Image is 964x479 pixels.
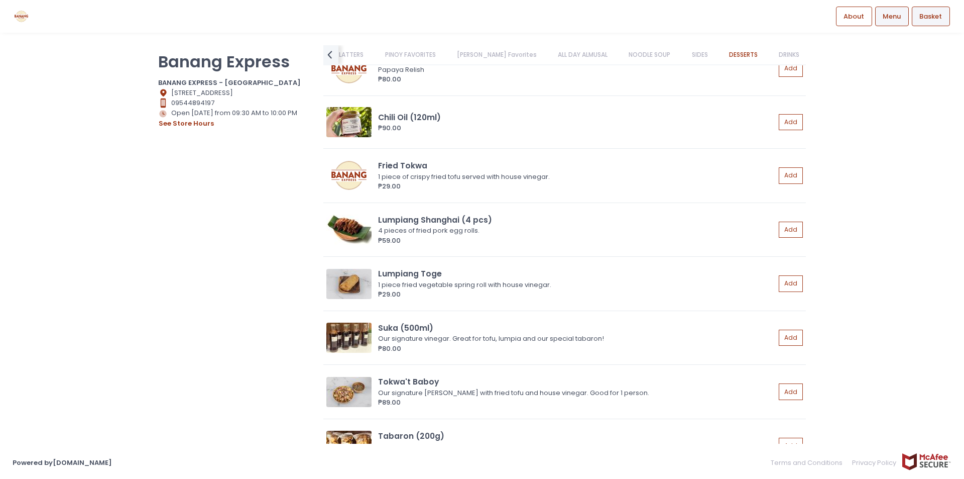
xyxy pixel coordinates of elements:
div: Tokwa't Baboy [378,376,775,388]
div: 1 piece of crispy fried tofu served with house vinegar. [378,172,772,182]
a: NOODLE SOUP [619,45,680,64]
button: Add [779,384,803,400]
img: Lumpiang Shanghai (4 pcs) [326,215,372,245]
img: Fried Tokwa [326,160,372,190]
div: ₱90.00 [378,123,775,133]
div: ₱80.00 [378,344,775,354]
b: BANANG EXPRESS - [GEOGRAPHIC_DATA] [158,78,301,87]
a: Terms and Conditions [771,453,848,472]
div: ₱29.00 [378,290,775,300]
div: 09544894197 [158,98,311,108]
a: Powered by[DOMAIN_NAME] [13,458,112,467]
button: Add [779,438,803,454]
div: Suka (500ml) [378,322,775,334]
p: Banang Express [158,52,311,71]
a: Menu [875,7,909,26]
img: Atsara (120g) [326,54,372,84]
div: [STREET_ADDRESS] [158,88,311,98]
div: Lumpiang Toge [378,268,775,279]
div: ₱80.00 [378,74,775,84]
div: ₱29.00 [378,181,775,191]
div: Chili Oil (120ml) [378,112,775,123]
a: SIDES [682,45,717,64]
img: Lumpiang Toge [326,269,372,299]
img: Tokwa't Baboy [326,377,372,407]
a: [PERSON_NAME] Favorites [447,45,546,64]
img: Tabaron (200g) [326,431,372,461]
span: Menu [883,12,901,22]
a: DESSERTS [719,45,767,64]
div: Tabaron (200g) [378,430,775,442]
img: Chili Oil (120ml) [326,107,372,137]
a: Privacy Policy [848,453,902,472]
span: Basket [919,12,942,22]
button: Add [779,167,803,184]
div: 4 pieces of fried pork egg rolls. [378,226,772,236]
a: About [836,7,872,26]
button: Add [779,275,803,292]
div: Our signature vinegar. Great for tofu, lumpia and our special tabaron! [378,334,772,344]
div: Taba ng Baboy chicharon. [378,442,772,452]
img: logo [13,8,30,25]
div: Lumpiang Shanghai (4 pcs) [378,214,775,226]
button: see store hours [158,118,214,129]
a: DRINKS [769,45,809,64]
div: ₱59.00 [378,236,775,246]
div: Our signature [PERSON_NAME] with fried tofu and house vinegar. Good for 1 person. [378,388,772,398]
div: Open [DATE] from 09:30 AM to 10:00 PM [158,108,311,129]
button: Add [779,114,803,131]
img: mcafee-secure [901,453,951,470]
img: Suka (500ml) [326,323,372,353]
span: About [843,12,864,22]
div: Papaya Relish [378,65,772,75]
button: Add [779,330,803,346]
button: Add [779,60,803,77]
div: Fried Tokwa [378,160,775,171]
a: ALL DAY ALMUSAL [548,45,618,64]
div: ₱89.00 [378,398,775,408]
div: 1 piece fried vegetable spring roll with house vinegar. [378,280,772,290]
button: Add [779,222,803,238]
a: PINOY FAVORITES [375,45,445,64]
